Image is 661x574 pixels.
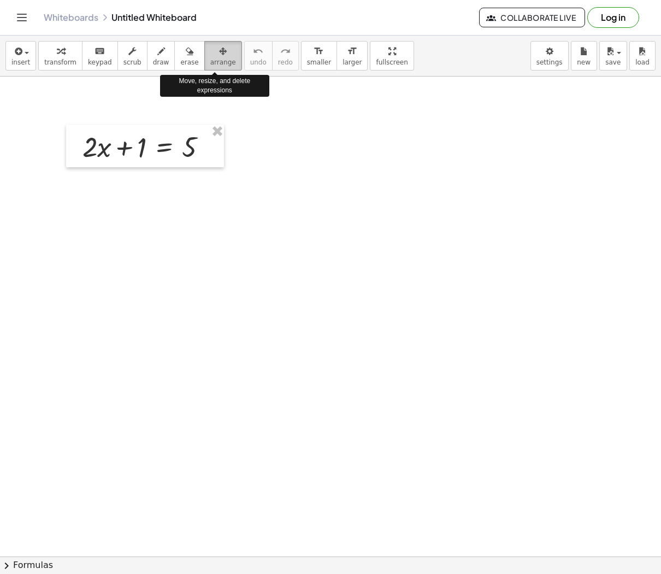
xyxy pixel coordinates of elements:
[635,58,650,66] span: load
[253,45,263,58] i: undo
[370,41,414,71] button: fullscreen
[5,41,36,71] button: insert
[147,41,175,71] button: draw
[530,41,569,71] button: settings
[571,41,597,71] button: new
[278,58,293,66] span: redo
[605,58,621,66] span: save
[123,58,141,66] span: scrub
[160,75,269,97] div: Move, resize, and delete expressions
[337,41,368,71] button: format_sizelarger
[95,45,105,58] i: keyboard
[347,45,357,58] i: format_size
[587,7,639,28] button: Log in
[280,45,291,58] i: redo
[13,9,31,26] button: Toggle navigation
[180,58,198,66] span: erase
[82,41,118,71] button: keyboardkeypad
[376,58,408,66] span: fullscreen
[536,58,563,66] span: settings
[599,41,627,71] button: save
[629,41,656,71] button: load
[174,41,204,71] button: erase
[88,58,112,66] span: keypad
[314,45,324,58] i: format_size
[272,41,299,71] button: redoredo
[577,58,591,66] span: new
[117,41,147,71] button: scrub
[307,58,331,66] span: smaller
[44,58,76,66] span: transform
[301,41,337,71] button: format_sizesmaller
[479,8,585,27] button: Collaborate Live
[250,58,267,66] span: undo
[44,12,98,23] a: Whiteboards
[343,58,362,66] span: larger
[244,41,273,71] button: undoundo
[488,13,576,22] span: Collaborate Live
[11,58,30,66] span: insert
[210,58,236,66] span: arrange
[38,41,82,71] button: transform
[204,41,242,71] button: arrange
[153,58,169,66] span: draw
